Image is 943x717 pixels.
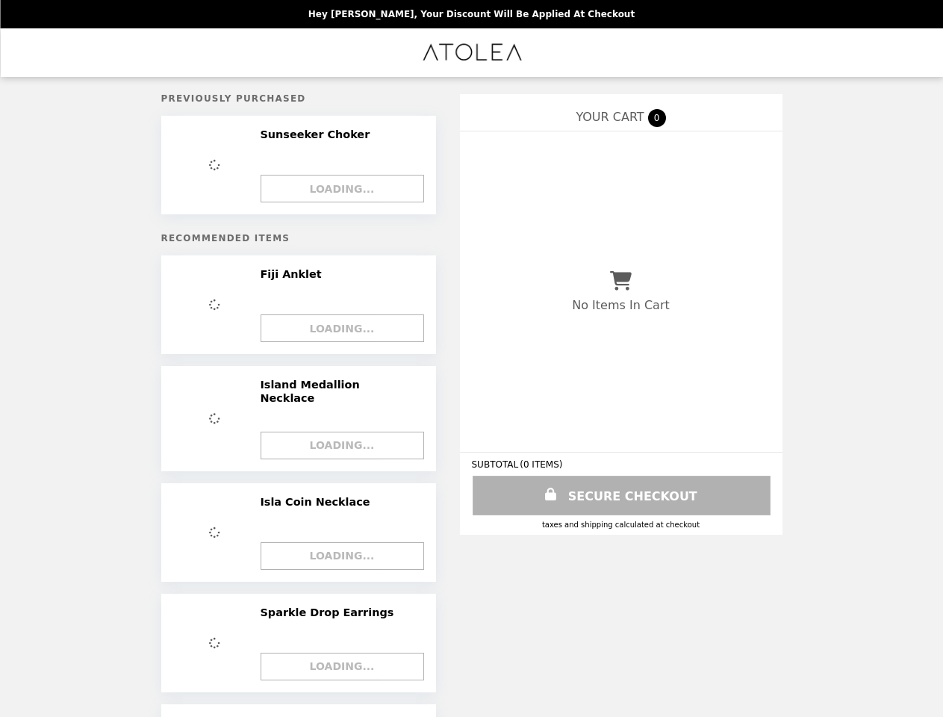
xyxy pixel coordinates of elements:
[472,521,771,529] div: Taxes and Shipping calculated at checkout
[261,495,376,509] h2: Isla Coin Necklace
[420,37,523,68] img: Brand Logo
[308,9,635,19] p: Hey [PERSON_NAME], your discount will be applied at checkout
[261,267,328,281] h2: Fiji Anklet
[472,459,520,470] span: SUBTOTAL
[648,109,666,127] span: 0
[161,233,436,243] h5: Recommended Items
[520,459,562,470] span: ( 0 ITEMS )
[161,93,436,104] h5: Previously Purchased
[576,110,644,124] span: YOUR CART
[261,128,376,141] h2: Sunseeker Choker
[572,298,669,312] p: No Items In Cart
[261,606,400,619] h2: Sparkle Drop Earrings
[261,378,422,406] h2: Island Medallion Necklace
